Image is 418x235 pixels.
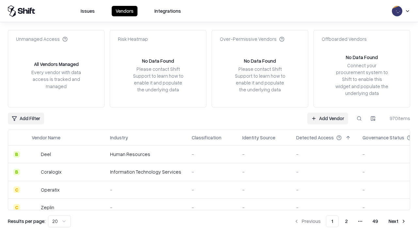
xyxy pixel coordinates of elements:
[244,57,276,64] div: No Data Found
[13,151,20,158] div: B
[77,6,99,16] button: Issues
[326,215,339,227] button: 1
[362,134,404,141] div: Governance Status
[41,186,59,193] div: Operatix
[131,66,185,93] div: Please contact Shift Support to learn how to enable it and populate the underlying data
[242,151,286,158] div: -
[32,204,38,211] img: Zeplin
[118,36,148,42] div: Risk Heatmap
[13,169,20,175] div: B
[112,6,137,16] button: Vendors
[34,61,79,68] div: All Vendors Managed
[296,204,352,211] div: -
[110,168,181,175] div: Information Technology Services
[151,6,185,16] button: Integrations
[41,151,51,158] div: Deel
[385,215,410,227] button: Next
[192,151,232,158] div: -
[242,134,275,141] div: Identity Source
[142,57,174,64] div: No Data Found
[296,151,352,158] div: -
[32,134,60,141] div: Vendor Name
[32,169,38,175] img: Coralogix
[192,186,232,193] div: -
[242,204,286,211] div: -
[220,36,284,42] div: Over-Permissive Vendors
[296,186,352,193] div: -
[13,186,20,193] div: C
[32,186,38,193] img: Operatix
[41,168,61,175] div: Coralogix
[307,113,348,124] a: Add Vendor
[335,62,389,97] div: Connect your procurement system to Shift to enable this widget and populate the underlying data
[29,69,83,89] div: Every vendor with data access is tracked and managed
[41,204,54,211] div: Zeplin
[296,168,352,175] div: -
[296,134,334,141] div: Detected Access
[16,36,68,42] div: Unmanaged Access
[340,215,353,227] button: 2
[242,168,286,175] div: -
[233,66,287,93] div: Please contact Shift Support to learn how to enable it and populate the underlying data
[8,113,44,124] button: Add Filter
[32,151,38,158] img: Deel
[290,215,410,227] nav: pagination
[8,218,45,225] p: Results per page:
[110,204,181,211] div: -
[242,186,286,193] div: -
[110,151,181,158] div: Human Resources
[384,115,410,122] div: 970 items
[322,36,367,42] div: Offboarded Vendors
[110,186,181,193] div: -
[13,204,20,211] div: C
[192,204,232,211] div: -
[192,134,221,141] div: Classification
[192,168,232,175] div: -
[346,54,378,61] div: No Data Found
[367,215,383,227] button: 49
[110,134,128,141] div: Industry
